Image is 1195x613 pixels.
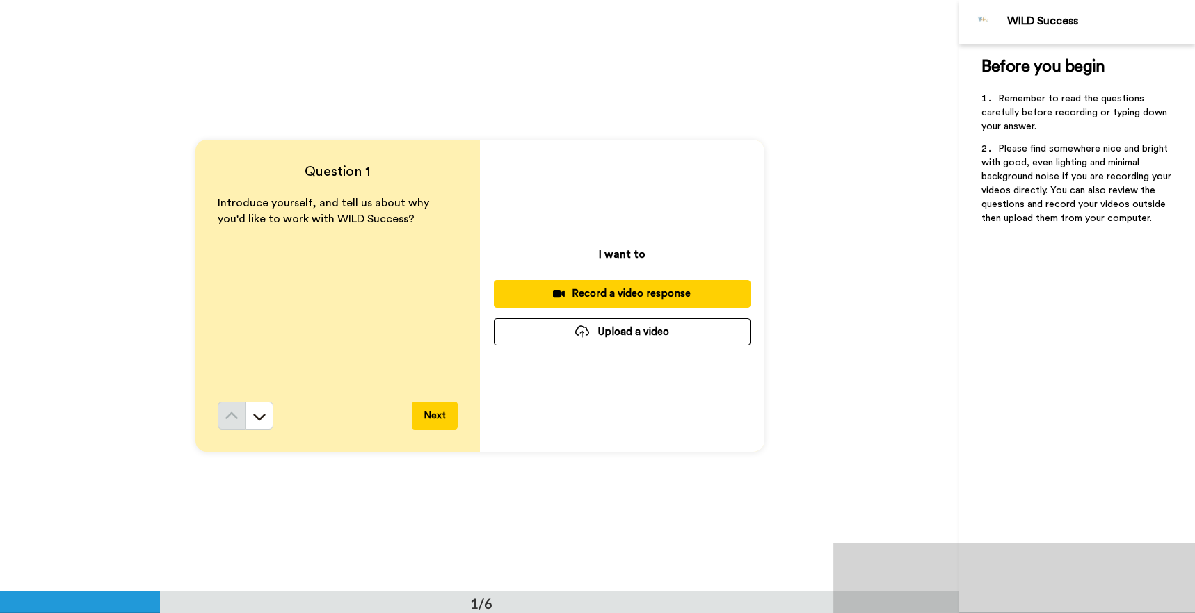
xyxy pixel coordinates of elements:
span: Before you begin [981,58,1105,75]
p: I want to [599,246,645,263]
div: 1/6 [448,594,515,613]
h4: Question 1 [218,162,458,181]
span: Introduce yourself, and tell us about why you'd like to work with WILD Success? [218,197,432,224]
span: Please find somewhere nice and bright with good, even lighting and minimal background noise if yo... [981,144,1174,223]
button: Record a video response [494,280,751,307]
div: WILD Success [1007,15,1194,28]
span: Remember to read the questions carefully before recording or typing down your answer. [981,94,1170,131]
button: Upload a video [494,318,751,345]
button: Next [412,402,458,430]
div: Record a video response [505,286,739,301]
img: Profile Image [967,6,1000,39]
